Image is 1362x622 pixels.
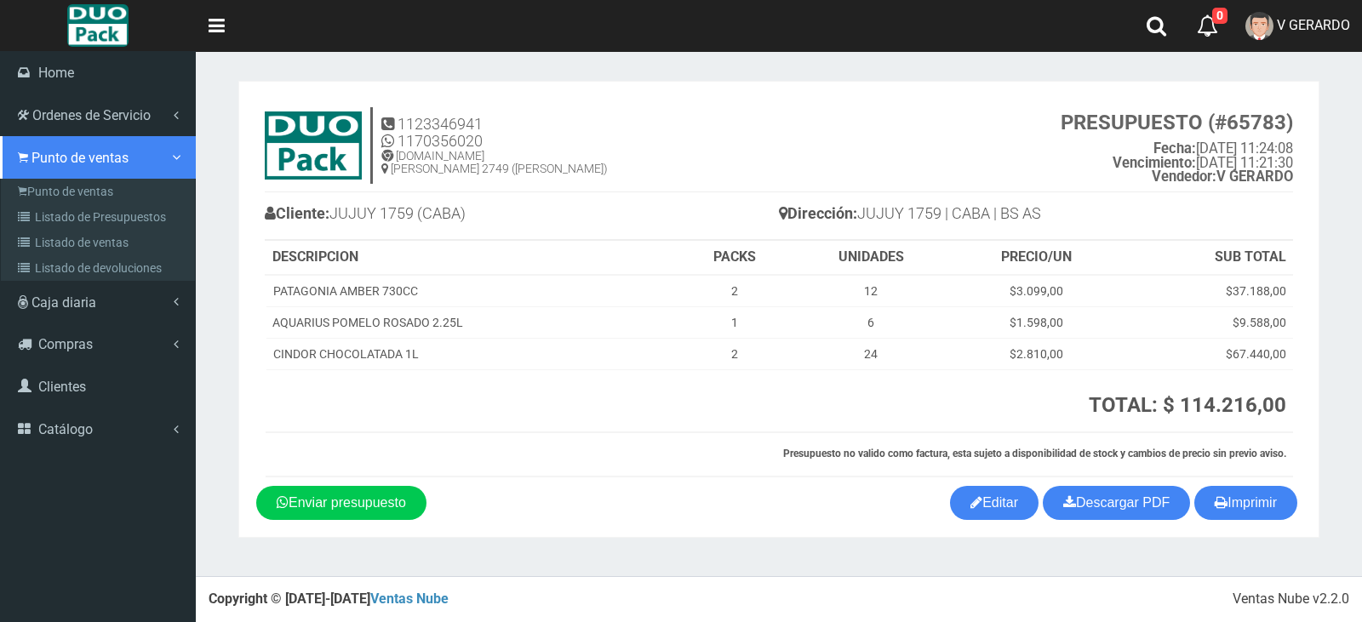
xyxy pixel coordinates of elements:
h5: [DOMAIN_NAME] [PERSON_NAME] 2749 ([PERSON_NAME]) [381,150,608,176]
td: 2 [678,339,791,370]
img: Logo grande [67,4,128,47]
a: Listado de Presupuestos [5,204,195,230]
td: $67.440,00 [1121,339,1293,370]
td: 24 [792,339,952,370]
span: Caja diaria [31,294,96,311]
th: DESCRIPCION [266,241,678,275]
a: Listado de ventas [5,230,195,255]
strong: Vencimiento: [1113,155,1196,171]
span: Enviar presupuesto [289,495,406,510]
img: 9k= [265,111,362,180]
a: Ventas Nube [370,591,449,607]
td: CINDOR CHOCOLATADA 1L [266,339,678,370]
td: PATAGONIA AMBER 730CC [266,275,678,307]
span: Compras [38,336,93,352]
b: V GERARDO [1152,168,1293,185]
td: $3.099,00 [951,275,1121,307]
span: Punto de ventas [31,150,129,166]
b: Dirección: [779,204,857,222]
strong: TOTAL: $ 114.216,00 [1089,393,1286,417]
span: V GERARDO [1277,17,1350,33]
div: Ventas Nube v2.2.0 [1233,590,1349,609]
td: $2.810,00 [951,339,1121,370]
strong: PRESUPUESTO (#65783) [1061,111,1293,134]
td: AQUARIUS POMELO ROSADO 2.25L [266,307,678,339]
a: Enviar presupuesto [256,486,426,520]
td: $9.588,00 [1121,307,1293,339]
span: Ordenes de Servicio [32,107,151,123]
a: Listado de devoluciones [5,255,195,281]
td: 1 [678,307,791,339]
span: Catálogo [38,421,93,437]
th: PRECIO/UN [951,241,1121,275]
th: SUB TOTAL [1121,241,1293,275]
a: Punto de ventas [5,179,195,204]
button: Imprimir [1194,486,1297,520]
th: UNIDADES [792,241,952,275]
h4: JUJUY 1759 | CABA | BS AS [779,201,1293,231]
td: 6 [792,307,952,339]
a: Descargar PDF [1043,486,1190,520]
img: User Image [1245,12,1273,40]
span: 0 [1212,8,1228,24]
a: Editar [950,486,1039,520]
td: $37.188,00 [1121,275,1293,307]
small: [DATE] 11:24:08 [DATE] 11:21:30 [1061,111,1293,185]
td: $1.598,00 [951,307,1121,339]
strong: Presupuesto no valido como factura, esta sujeto a disponibilidad de stock y cambios de precio sin... [783,448,1286,459]
h4: JUJUY 1759 (CABA) [265,201,779,231]
td: 12 [792,275,952,307]
span: Home [38,65,74,81]
th: PACKS [678,241,791,275]
b: Cliente: [265,204,329,222]
span: Clientes [38,379,86,395]
h4: 1123346941 1170356020 [381,116,608,150]
strong: Copyright © [DATE]-[DATE] [209,591,449,607]
td: 2 [678,275,791,307]
strong: Fecha: [1153,140,1196,157]
strong: Vendedor: [1152,168,1216,185]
